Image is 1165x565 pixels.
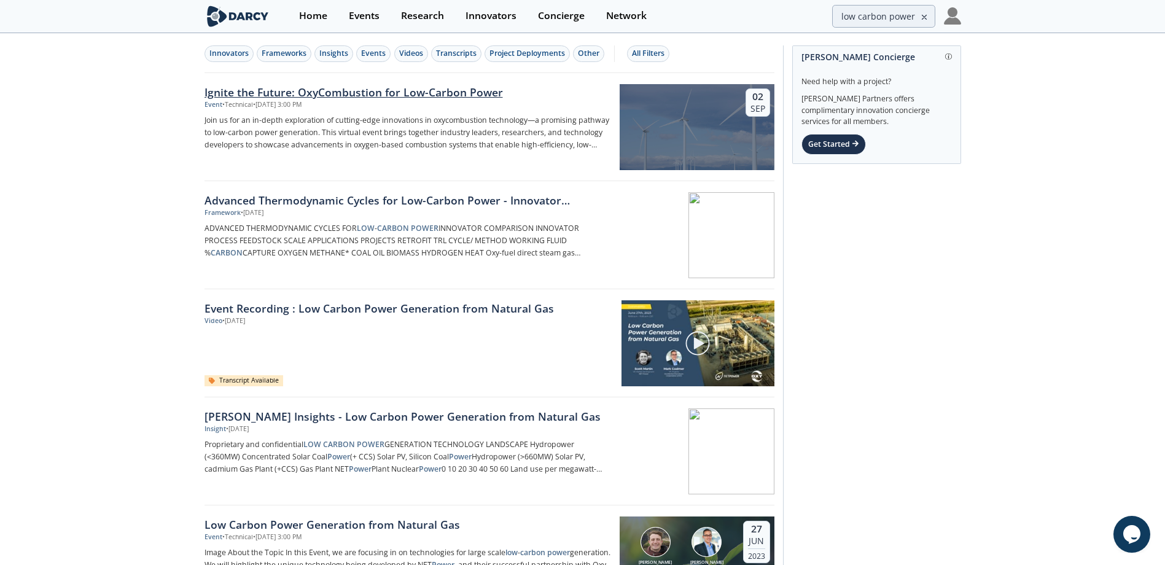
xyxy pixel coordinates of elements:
div: Videos [399,48,423,59]
a: [PERSON_NAME] Insights - Low Carbon Power Generation from Natural Gas Insight •[DATE] Proprietary... [205,397,774,505]
strong: low [505,547,518,558]
div: Events [349,11,380,21]
strong: POWER [411,223,438,233]
img: Profile [944,7,961,25]
div: Need help with a project? [801,68,952,87]
button: Innovators [205,45,254,62]
div: • Technical • [DATE] 3:00 PM [222,100,302,110]
img: information.svg [945,53,952,60]
div: • [DATE] [222,316,245,326]
div: 02 [750,91,765,103]
button: Transcripts [431,45,481,62]
strong: Power [449,451,472,462]
div: Transcripts [436,48,477,59]
div: Project Deployments [489,48,565,59]
div: Innovators [209,48,249,59]
button: Events [356,45,391,62]
div: • [DATE] [241,208,263,218]
a: Ignite the Future: OxyCombustion for Low-Carbon Power Event •Technical•[DATE] 3:00 PM Join us for... [205,73,774,181]
p: Join us for an in-depth exploration of cutting-edge innovations in oxycombustion technology—a pro... [205,114,611,151]
button: All Filters [627,45,669,62]
div: [PERSON_NAME] Concierge [801,46,952,68]
div: Low Carbon Power Generation from Natural Gas [205,516,611,532]
div: All Filters [632,48,664,59]
strong: Power [419,464,442,474]
a: Event Recording : Low Carbon Power Generation from Natural Gas [205,300,613,316]
div: Insights [319,48,348,59]
strong: POWER [357,439,384,450]
div: 27 [748,523,765,536]
div: Innovators [466,11,516,21]
strong: LOW [357,223,375,233]
div: Network [606,11,647,21]
img: play-chapters-gray.svg [685,330,711,356]
button: Insights [314,45,353,62]
img: logo-wide.svg [205,6,271,27]
div: Advanced Thermodynamic Cycles for Low-Carbon Power - Innovator Comparison [205,192,611,208]
strong: LOW [303,439,321,450]
div: Event [205,532,222,542]
div: Frameworks [262,48,306,59]
button: Videos [394,45,428,62]
button: Frameworks [257,45,311,62]
div: Other [578,48,599,59]
div: Events [361,48,386,59]
div: • Technical • [DATE] 3:00 PM [222,532,302,542]
button: Project Deployments [485,45,570,62]
img: Mark Coalmer [692,527,722,557]
strong: power [547,547,570,558]
input: Advanced Search [832,5,935,28]
div: Event [205,100,222,110]
strong: Power [327,451,350,462]
div: Video [205,316,222,326]
a: Advanced Thermodynamic Cycles for Low-Carbon Power - Innovator Comparison Framework •[DATE] ADVAN... [205,181,774,289]
div: Insight [205,424,226,434]
div: Home [299,11,327,21]
div: Jun [748,536,765,547]
div: Sep [750,103,765,114]
strong: Power [349,464,372,474]
div: Ignite the Future: OxyCombustion for Low-Carbon Power [205,84,611,100]
div: [PERSON_NAME] Partners offers complimentary innovation concierge services for all members. [801,87,952,128]
strong: CARBON [377,223,409,233]
div: 2023 [748,548,765,561]
div: Concierge [538,11,585,21]
p: ADVANCED THERMODYNAMIC CYCLES FOR - INNOVATOR COMPARISON INNOVATOR PROCESS FEEDSTOCK SCALE APPLIC... [205,222,611,259]
div: Framework [205,208,241,218]
strong: CARBON [323,439,355,450]
strong: carbon [520,547,545,558]
div: Get Started [801,134,866,155]
p: Proprietary and confidential GENERATION TECHNOLOGY LANDSCAPE Hydropower (<360MW) Concentrated Sol... [205,438,611,475]
div: Transcript Available [205,375,284,386]
strong: CARBON [211,247,243,258]
div: [PERSON_NAME] Insights - Low Carbon Power Generation from Natural Gas [205,408,611,424]
div: • [DATE] [226,424,249,434]
button: Other [573,45,604,62]
iframe: chat widget [1113,516,1153,553]
div: Research [401,11,444,21]
img: Scott Martin [641,527,671,557]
